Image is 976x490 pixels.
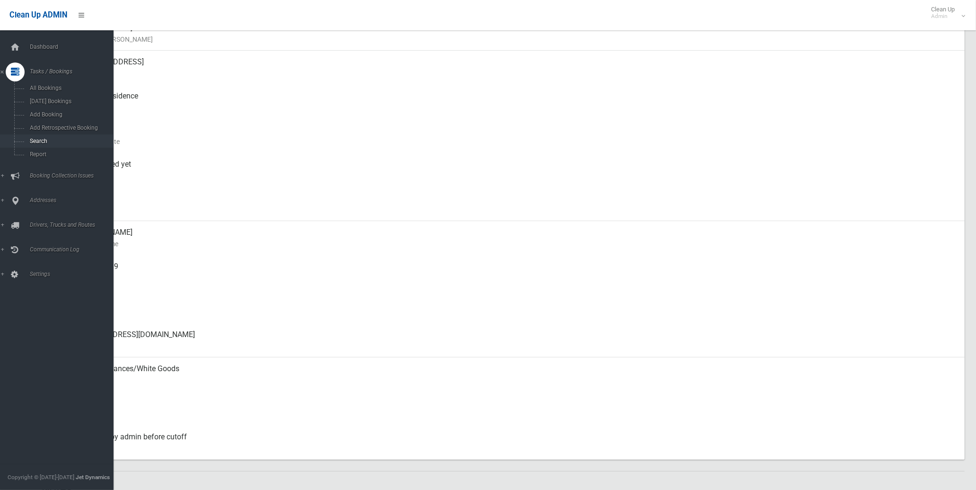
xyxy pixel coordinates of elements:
[27,125,114,131] span: Add Retrospective Booking
[42,323,965,357] a: [EMAIL_ADDRESS][DOMAIN_NAME]Email
[76,204,957,215] small: Zone
[76,426,957,460] div: Cancelled by admin before cutoff
[76,374,957,386] small: Items
[27,222,122,228] span: Drivers, Trucks and Routes
[27,138,114,144] span: Search
[76,17,957,51] div: [PERSON_NAME]
[76,357,957,392] div: Metal Appliances/White Goods
[76,51,957,85] div: [STREET_ADDRESS]
[76,119,957,153] div: [DATE]
[27,98,114,105] span: [DATE] Bookings
[76,187,957,221] div: [DATE]
[76,102,957,113] small: Pickup Point
[76,323,957,357] div: [EMAIL_ADDRESS][DOMAIN_NAME]
[76,170,957,181] small: Collected At
[76,85,957,119] div: Front of Residence
[9,10,67,19] span: Clean Up ADMIN
[76,443,957,454] small: Status
[76,221,957,255] div: [PERSON_NAME]
[8,474,74,481] span: Copyright © [DATE]-[DATE]
[27,44,122,50] span: Dashboard
[76,68,957,79] small: Address
[76,409,957,420] small: Oversized
[76,272,957,284] small: Mobile
[27,68,122,75] span: Tasks / Bookings
[76,34,957,45] small: Name of [PERSON_NAME]
[76,255,957,289] div: 0427052939
[27,197,122,204] span: Addresses
[27,246,122,253] span: Communication Log
[76,474,110,481] strong: Jet Dynamics
[76,153,957,187] div: Not collected yet
[27,85,114,91] span: All Bookings
[76,306,957,318] small: Landline
[27,111,114,118] span: Add Booking
[27,172,122,179] span: Booking Collection Issues
[76,238,957,249] small: Contact Name
[27,271,122,277] span: Settings
[76,136,957,147] small: Collection Date
[76,392,957,426] div: No
[76,340,957,352] small: Email
[27,151,114,158] span: Report
[931,13,955,20] small: Admin
[76,289,957,323] div: None given
[926,6,964,20] span: Clean Up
